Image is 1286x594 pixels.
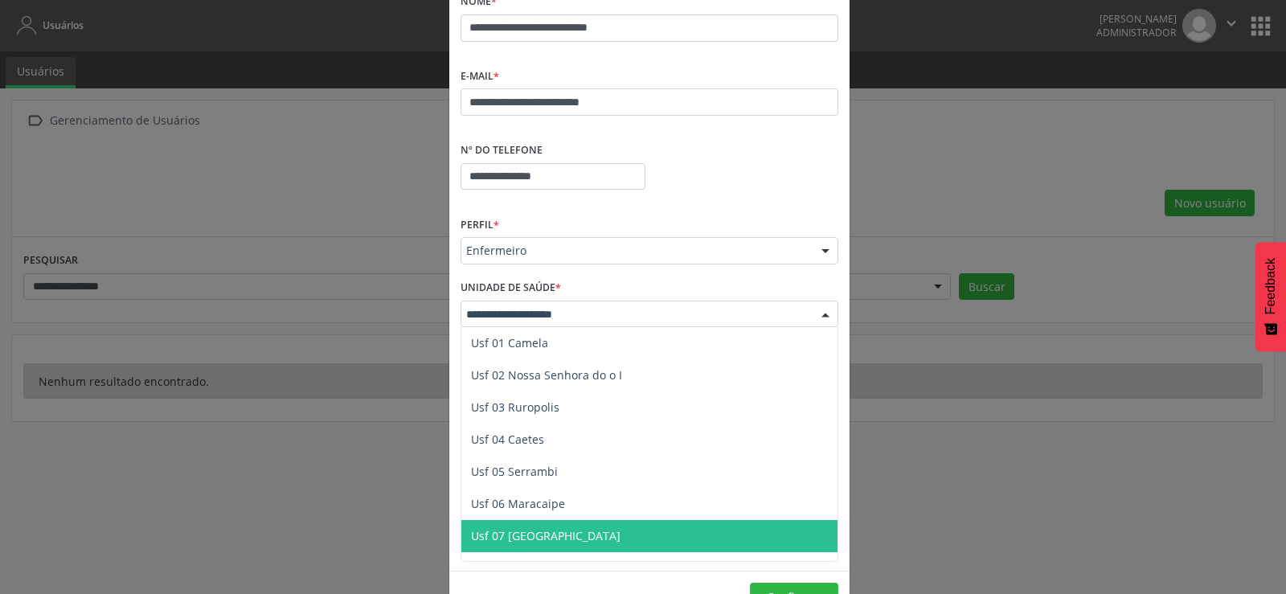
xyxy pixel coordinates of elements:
span: Usf 05 Serrambi [471,464,558,479]
span: Usf 03 Ruropolis [471,399,559,415]
label: Unidade de saúde [461,276,561,301]
span: Usf 04 Caetes [471,432,544,447]
span: Usf 02 Nossa Senhora do o I [471,367,622,383]
button: Feedback - Mostrar pesquisa [1255,242,1286,351]
span: Usf 08 Nossa Senhora do o II [471,560,625,576]
span: Feedback [1263,258,1278,314]
label: E-mail [461,64,499,89]
span: Usf 01 Camela [471,335,548,350]
span: Usf 07 [GEOGRAPHIC_DATA] [471,528,620,543]
label: Perfil [461,212,499,237]
span: Usf 06 Maracaipe [471,496,565,511]
label: Nº do Telefone [461,138,543,163]
span: Enfermeiro [466,243,805,259]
